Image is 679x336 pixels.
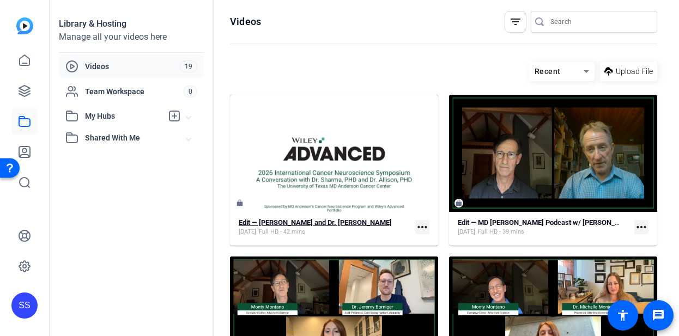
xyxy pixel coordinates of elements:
span: Shared With Me [85,132,186,144]
div: SS [11,292,38,319]
img: blue-gradient.svg [16,17,33,34]
mat-expansion-panel-header: My Hubs [59,105,204,127]
a: Edit — [PERSON_NAME] and Dr. [PERSON_NAME][DATE]Full HD - 42 mins [239,218,411,236]
span: [DATE] [239,228,256,236]
mat-icon: filter_list [509,15,522,28]
span: My Hubs [85,111,162,122]
span: Videos [85,61,180,72]
span: Full HD - 39 mins [478,228,524,236]
h1: Videos [230,15,261,28]
strong: Edit — MD [PERSON_NAME] Podcast w/ [PERSON_NAME] [458,218,636,227]
span: Full HD - 42 mins [259,228,305,236]
mat-icon: more_horiz [634,220,648,234]
span: 0 [184,85,197,97]
mat-icon: message [652,309,665,322]
mat-expansion-panel-header: Shared With Me [59,127,204,149]
span: 19 [180,60,197,72]
input: Search [550,15,648,28]
span: Team Workspace [85,86,184,97]
span: Upload File [616,66,653,77]
div: Manage all your videos here [59,30,204,44]
mat-icon: accessibility [616,309,629,322]
strong: Edit — [PERSON_NAME] and Dr. [PERSON_NAME] [239,218,392,227]
button: Upload File [600,62,657,81]
span: Recent [535,67,561,76]
a: Edit — MD [PERSON_NAME] Podcast w/ [PERSON_NAME][DATE]Full HD - 39 mins [458,218,630,236]
div: Library & Hosting [59,17,204,30]
span: [DATE] [458,228,475,236]
mat-icon: more_horiz [415,220,429,234]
